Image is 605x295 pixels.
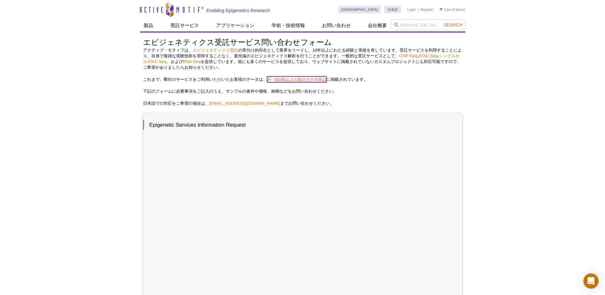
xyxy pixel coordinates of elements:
[407,7,416,12] a: Login
[318,19,354,32] a: お問い合わせ
[364,19,391,32] a: 会社概要
[183,59,201,64] a: RNA-Seq
[267,76,327,82] a: 500報以上の査読付き学術誌
[420,7,433,12] a: Register
[338,6,381,13] a: [GEOGRAPHIC_DATA]
[143,77,462,82] p: これまで、弊社のサービスをご利用いただいたお客様のデータは、 に掲載されています。
[442,22,464,28] button: Search
[143,53,460,64] a: シングルセルATAC-Seq
[143,120,456,130] h3: Epigenetic Services Information Request
[268,19,309,32] a: 学術・技術情報
[143,47,462,70] p: アクティブ・モティフは、 の草分け的存在として業界をリードし、10年以上にわたる経験と実績を有しています。受託サービスを利用することにより、自身で複雑な実験技術を習得することなく、最先端のエピジ...
[207,8,270,13] h2: Enabling Epigenetics Research
[440,8,443,11] img: Your Cart
[143,88,462,94] p: 下記のフォームに必要事項をご記入のうえ、サンプルの条件や価格、納期などをお問い合わせください。
[143,101,462,106] p: 日本語での対応をご希望の場合は、 までお問い合わせください。
[143,38,462,47] h1: エピジェネティクス受託サービス問い合わせフォーム
[391,19,465,30] input: Keyword, Cat. No.
[444,22,462,27] span: Search
[583,273,599,289] div: Open Intercom Messenger
[384,6,401,13] a: 日本語
[167,19,203,32] a: 受託サービス
[440,7,451,12] a: Cart
[209,101,280,106] a: [EMAIL_ADDRESS][DOMAIN_NAME]
[399,53,417,58] a: ChIP-Seq
[440,6,465,13] li: (0 items)
[140,19,157,32] a: 製品
[418,6,419,13] li: |
[193,48,238,53] a: エピジェネティクス受託
[212,19,258,32] a: アプリケーション
[418,53,438,58] a: ATAC-Seq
